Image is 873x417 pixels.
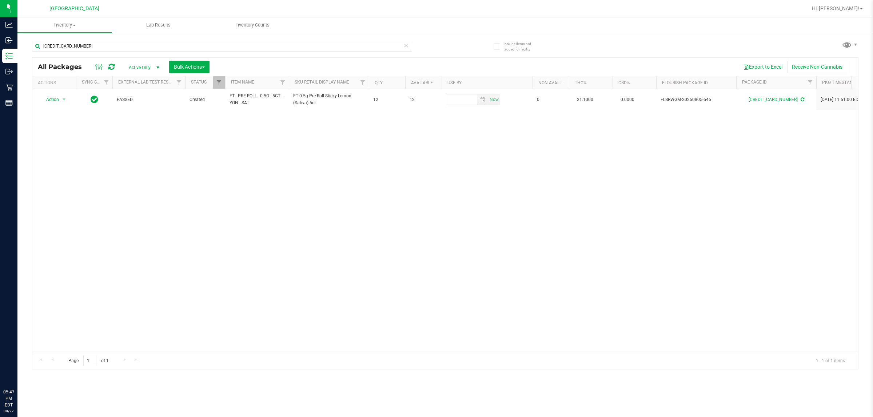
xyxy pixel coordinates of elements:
span: [DATE] 11:51:00 EDT [821,96,861,103]
p: 08/27 [3,408,14,414]
span: Lab Results [136,22,180,28]
a: CBD% [618,80,630,85]
a: Package ID [742,80,767,85]
a: Sync Status [82,80,110,85]
p: 05:47 PM EDT [3,389,14,408]
span: Bulk Actions [174,64,205,70]
span: FT - PRE-ROLL - 0.5G - 5CT - YON - SAT [230,93,284,106]
span: 12 [373,96,401,103]
inline-svg: Retail [5,84,13,91]
a: Lab Results [112,17,206,33]
a: External Lab Test Result [118,80,175,85]
a: Sku Retail Display Name [295,80,349,85]
span: Sync from Compliance System [800,97,804,102]
span: FT 0.5g Pre-Roll Sticky Lemon (Sativa) 5ct [293,93,364,106]
span: Set Current date [488,94,500,105]
input: 1 [83,355,96,366]
span: In Sync [91,94,98,105]
a: Use By [447,80,462,85]
div: Actions [38,80,73,85]
span: FLSRWGM-20250805-546 [661,96,732,103]
span: Include items not tagged for facility [503,41,540,52]
a: Filter [213,76,225,89]
span: select [488,94,500,105]
inline-svg: Outbound [5,68,13,75]
span: Created [190,96,221,103]
a: Filter [357,76,369,89]
a: Qty [375,80,383,85]
span: [GEOGRAPHIC_DATA] [49,5,99,12]
a: Item Name [231,80,254,85]
input: Search Package ID, Item Name, SKU, Lot or Part Number... [32,41,412,52]
a: Filter [173,76,185,89]
a: THC% [575,80,587,85]
a: Filter [804,76,816,89]
inline-svg: Analytics [5,21,13,28]
a: Inventory Counts [206,17,300,33]
span: 0 [537,96,565,103]
span: Hi, [PERSON_NAME]! [812,5,859,11]
span: Inventory Counts [226,22,279,28]
inline-svg: Inbound [5,37,13,44]
a: Filter [100,76,112,89]
inline-svg: Inventory [5,52,13,60]
a: Pkg Timestamp [822,80,865,85]
span: All Packages [38,63,89,71]
a: Non-Available [538,80,571,85]
span: select [477,94,488,105]
span: 1 - 1 of 1 items [810,355,851,366]
a: Filter [277,76,289,89]
span: Action [40,94,59,105]
span: 0.0000 [617,94,638,105]
span: PASSED [117,96,181,103]
a: [CREDIT_CARD_NUMBER] [749,97,798,102]
inline-svg: Reports [5,99,13,106]
span: 21.1000 [573,94,597,105]
span: Page of 1 [62,355,115,366]
span: Inventory [17,22,112,28]
button: Bulk Actions [169,61,210,73]
a: Status [191,80,207,85]
a: Flourish Package ID [662,80,708,85]
button: Export to Excel [738,61,787,73]
span: Clear [403,41,408,50]
span: 12 [410,96,437,103]
span: select [60,94,69,105]
a: Available [411,80,433,85]
iframe: Resource center [7,359,29,381]
button: Receive Non-Cannabis [787,61,847,73]
a: Inventory [17,17,112,33]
